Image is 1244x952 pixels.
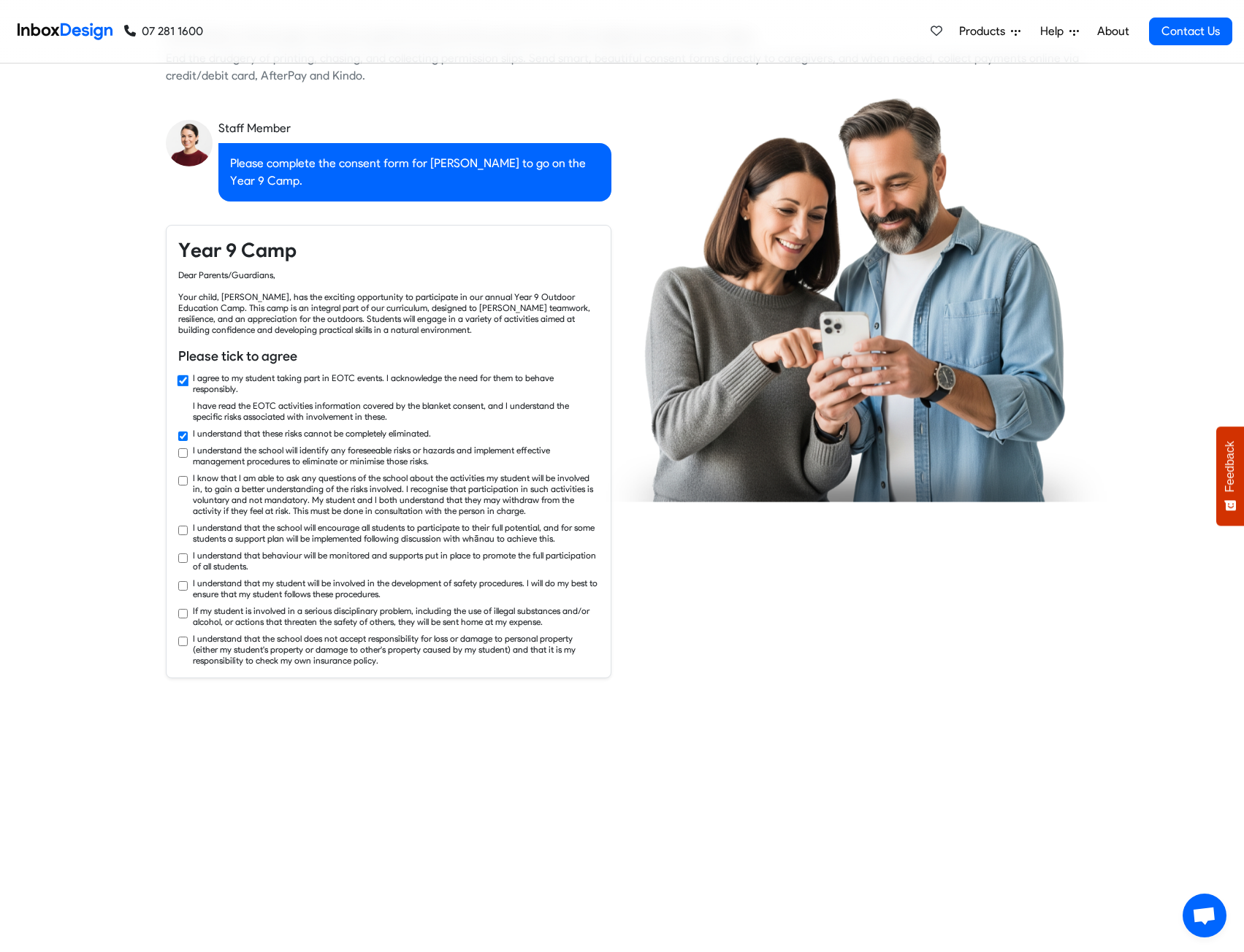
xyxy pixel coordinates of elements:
a: Help [1034,17,1085,46]
label: I understand that behaviour will be monitored and supports put in place to promote the full parti... [193,550,599,572]
a: Contact Us [1149,18,1232,45]
img: staff_avatar.png [166,120,213,166]
label: I have read the EOTC activities information covered by the blanket consent, and I understand the ... [193,400,599,422]
label: I understand the school will identify any foreseeable risks or hazards and implement effective ma... [193,445,599,467]
span: Help [1040,23,1069,40]
img: parents_using_phone.png [605,97,1106,502]
label: I understand that the school does not accept responsibility for loss or damage to personal proper... [193,633,599,666]
label: I understand that my student will be involved in the development of safety procedures. I will do ... [193,577,599,599]
div: Open chat [1183,894,1226,937]
h6: Please tick to agree [178,347,599,366]
a: Products [953,17,1026,46]
a: About [1093,17,1133,46]
label: I understand that these risks cannot be completely eliminated. [193,428,431,439]
div: Staff Member [218,120,611,137]
h4: Year 9 Camp [178,237,599,264]
div: Please complete the consent form for [PERSON_NAME] to go on the Year 9 Camp. [218,143,611,201]
label: I know that I am able to ask any questions of the school about the activities my student will be ... [193,472,599,516]
span: Feedback [1224,441,1237,492]
label: If my student is involved in a serious disciplinary problem, including the use of illegal substan... [193,605,599,627]
span: Products [959,23,1011,40]
label: I agree to my student taking part in EOTC events. I acknowledge the need for them to behave respo... [193,372,599,394]
div: Dear Parents/Guardians, Your child, [PERSON_NAME], has the exciting opportunity to participate in... [178,269,599,335]
button: Feedback - Show survey [1216,426,1244,526]
label: I understand that the school will encourage all students to participate to their full potential, ... [193,522,599,544]
a: 07 281 1600 [124,23,203,40]
div: End the drudgery of printing, chasing, and collecting permission slips. Send smart, beautiful con... [166,50,1079,85]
